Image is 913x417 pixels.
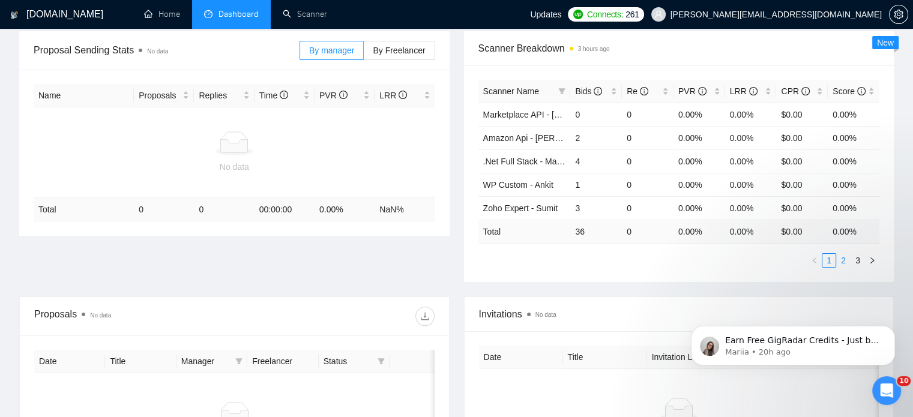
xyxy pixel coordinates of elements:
[851,254,864,267] a: 3
[622,196,673,220] td: 0
[218,9,259,19] span: Dashboard
[373,46,425,55] span: By Freelancer
[105,350,176,373] th: Title
[776,149,828,173] td: $0.00
[828,196,879,220] td: 0.00%
[139,89,180,102] span: Proposals
[807,253,822,268] button: left
[673,149,725,173] td: 0.00%
[483,133,604,143] a: Amazon Api - [PERSON_NAME]
[378,358,385,365] span: filter
[479,307,879,322] span: Invitations
[483,110,639,119] a: Marketplace API - [GEOGRAPHIC_DATA]
[673,301,913,385] iframe: To enrich screen reader interactions, please activate Accessibility in Grammarly extension settings
[558,88,565,95] span: filter
[176,350,247,373] th: Manager
[134,198,194,221] td: 0
[828,103,879,126] td: 0.00%
[725,126,777,149] td: 0.00%
[673,220,725,243] td: 0.00 %
[34,43,300,58] span: Proposal Sending Stats
[647,346,731,369] th: Invitation Letter
[725,173,777,196] td: 0.00%
[890,10,908,19] span: setting
[34,84,134,107] th: Name
[872,376,901,405] iframe: Intercom live chat
[640,87,648,95] span: info-circle
[479,346,563,369] th: Date
[828,149,879,173] td: 0.00%
[776,173,828,196] td: $0.00
[483,86,539,96] span: Scanner Name
[415,307,435,326] button: download
[622,126,673,149] td: 0
[897,376,911,386] span: 10
[194,84,254,107] th: Replies
[865,253,879,268] button: right
[857,87,866,95] span: info-circle
[483,203,558,213] a: Zoho Expert - Sumit
[673,173,725,196] td: 0.00%
[622,173,673,196] td: 0
[654,10,663,19] span: user
[594,87,602,95] span: info-circle
[869,257,876,264] span: right
[535,311,556,318] span: No data
[781,86,809,96] span: CPR
[134,84,194,107] th: Proposals
[570,196,622,220] td: 3
[556,82,568,100] span: filter
[833,86,865,96] span: Score
[38,160,430,173] div: No data
[375,198,435,221] td: NaN %
[575,86,602,96] span: Bids
[194,198,254,221] td: 0
[280,91,288,99] span: info-circle
[776,220,828,243] td: $ 0.00
[144,9,180,19] a: homeHome
[233,352,245,370] span: filter
[255,198,315,221] td: 00:00:00
[259,91,288,100] span: Time
[725,149,777,173] td: 0.00%
[837,254,850,267] a: 2
[478,220,571,243] td: Total
[563,346,647,369] th: Title
[801,87,810,95] span: info-circle
[399,91,407,99] span: info-circle
[725,103,777,126] td: 0.00%
[375,352,387,370] span: filter
[181,355,231,368] span: Manager
[315,198,375,221] td: 0.00 %
[379,91,407,100] span: LRR
[622,220,673,243] td: 0
[673,196,725,220] td: 0.00%
[776,126,828,149] td: $0.00
[147,48,168,55] span: No data
[339,91,348,99] span: info-circle
[34,350,105,373] th: Date
[865,253,879,268] li: Next Page
[627,86,648,96] span: Re
[822,253,836,268] li: 1
[822,254,836,267] a: 1
[573,10,583,19] img: upwork-logo.png
[889,10,908,19] a: setting
[34,307,234,326] div: Proposals
[90,312,111,319] span: No data
[776,103,828,126] td: $0.00
[673,126,725,149] td: 0.00%
[828,173,879,196] td: 0.00%
[199,89,240,102] span: Replies
[725,196,777,220] td: 0.00%
[622,103,673,126] td: 0
[247,350,318,373] th: Freelancer
[478,41,880,56] span: Scanner Breakdown
[749,87,758,95] span: info-circle
[877,38,894,47] span: New
[587,8,623,21] span: Connects:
